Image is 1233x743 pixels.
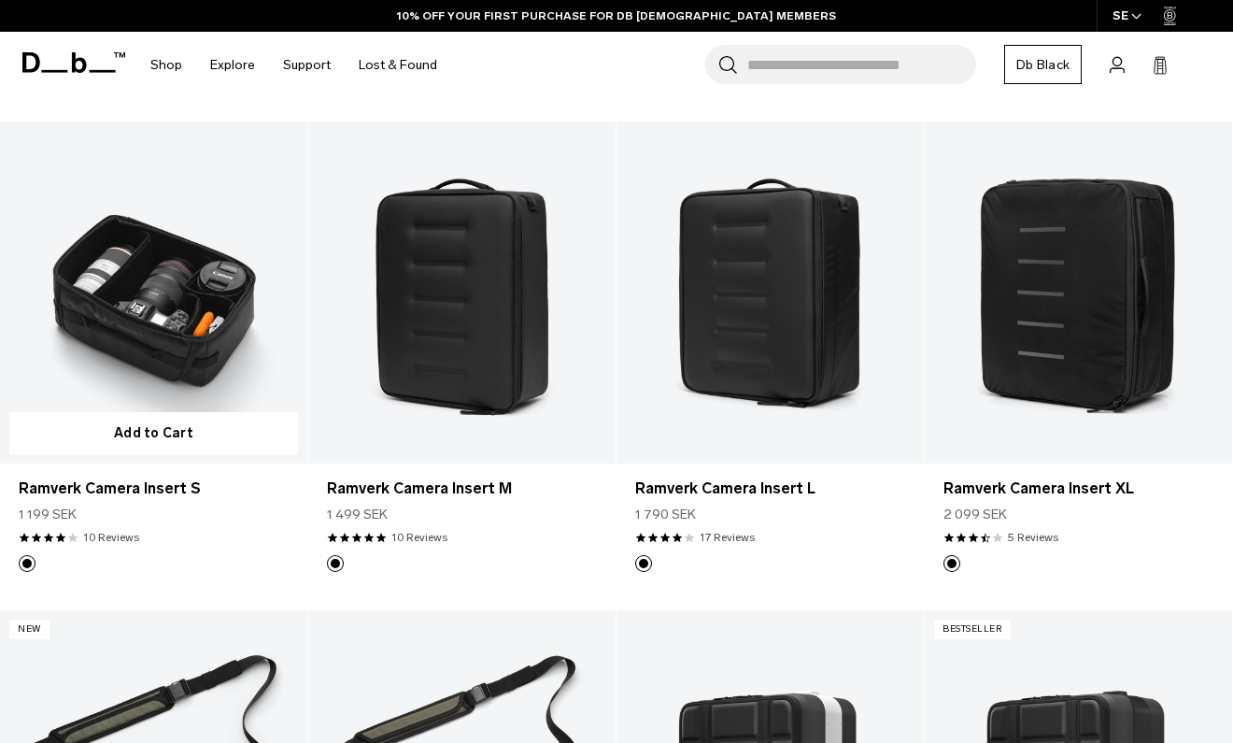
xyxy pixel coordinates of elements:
a: 17 reviews [700,529,755,546]
a: Ramverk Camera Insert XL [925,121,1232,464]
a: Ramverk Camera Insert L [635,478,905,500]
button: Black Out [19,555,35,572]
a: Ramverk Camera Insert L [616,121,924,464]
a: Support [283,32,331,98]
a: Ramverk Camera Insert M [308,121,616,464]
a: Explore [210,32,255,98]
a: 10 reviews [83,529,139,546]
a: 5 reviews [1008,529,1058,546]
a: Ramverk Camera Insert M [327,478,597,500]
button: Black Out [635,555,652,572]
p: Bestseller [934,620,1011,639]
button: Add to Cart [9,412,298,454]
span: 1 499 SEK [327,505,388,524]
a: Shop [150,32,182,98]
button: Black Out [327,555,344,572]
span: 1 790 SEK [635,505,696,524]
a: 10 reviews [391,529,447,546]
span: 1 199 SEK [19,505,77,524]
span: 2 099 SEK [943,505,1007,524]
p: New [9,620,50,639]
a: Ramverk Camera Insert S [19,478,289,500]
a: 10% OFF YOUR FIRST PURCHASE FOR DB [DEMOGRAPHIC_DATA] MEMBERS [397,7,836,24]
a: Db Black [1004,45,1082,84]
a: Lost & Found [359,32,437,98]
nav: Main Navigation [136,32,451,98]
button: Black Out [943,555,960,572]
a: Ramverk Camera Insert XL [943,478,1213,500]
